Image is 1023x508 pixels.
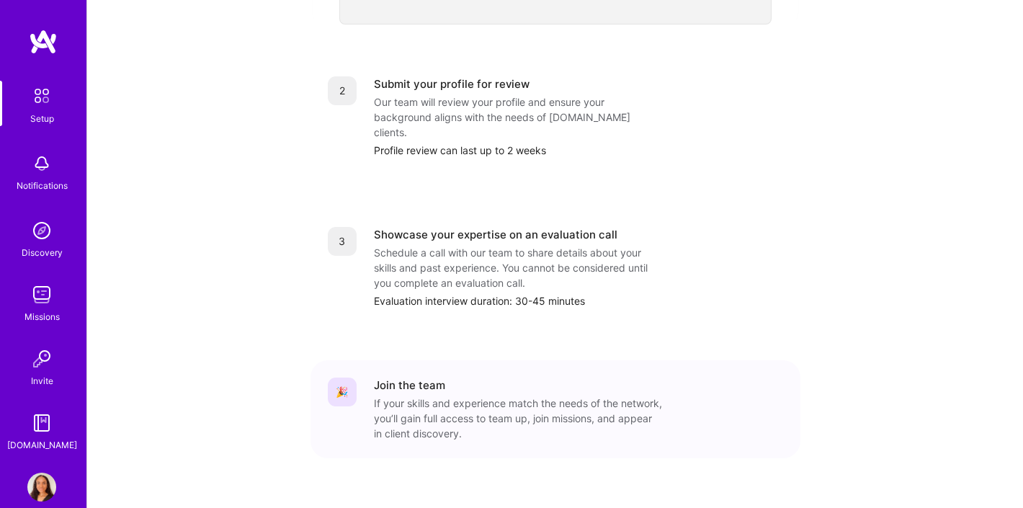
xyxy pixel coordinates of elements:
div: Schedule a call with our team to share details about your skills and past experience. You cannot ... [374,245,662,290]
div: Missions [24,309,60,324]
div: Join the team [374,378,445,393]
img: teamwork [27,280,56,309]
img: guide book [27,409,56,437]
div: 3 [328,227,357,256]
div: Discovery [22,245,63,260]
div: 🎉 [328,378,357,406]
img: bell [27,149,56,178]
div: Our team will review your profile and ensure your background aligns with the needs of [DOMAIN_NAM... [374,94,662,140]
div: Submit your profile for review [374,76,530,92]
div: Setup [30,111,54,126]
div: 2 [328,76,357,105]
div: Profile review can last up to 2 weeks [374,143,783,158]
div: Evaluation interview duration: 30-45 minutes [374,293,783,308]
img: logo [29,29,58,55]
div: If your skills and experience match the needs of the network, you’ll gain full access to team up,... [374,396,662,441]
div: Notifications [17,178,68,193]
img: Invite [27,344,56,373]
a: User Avatar [24,473,60,502]
div: [DOMAIN_NAME] [7,437,77,453]
div: Invite [31,373,53,388]
img: setup [27,81,57,111]
img: discovery [27,216,56,245]
div: Showcase your expertise on an evaluation call [374,227,617,242]
img: User Avatar [27,473,56,502]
